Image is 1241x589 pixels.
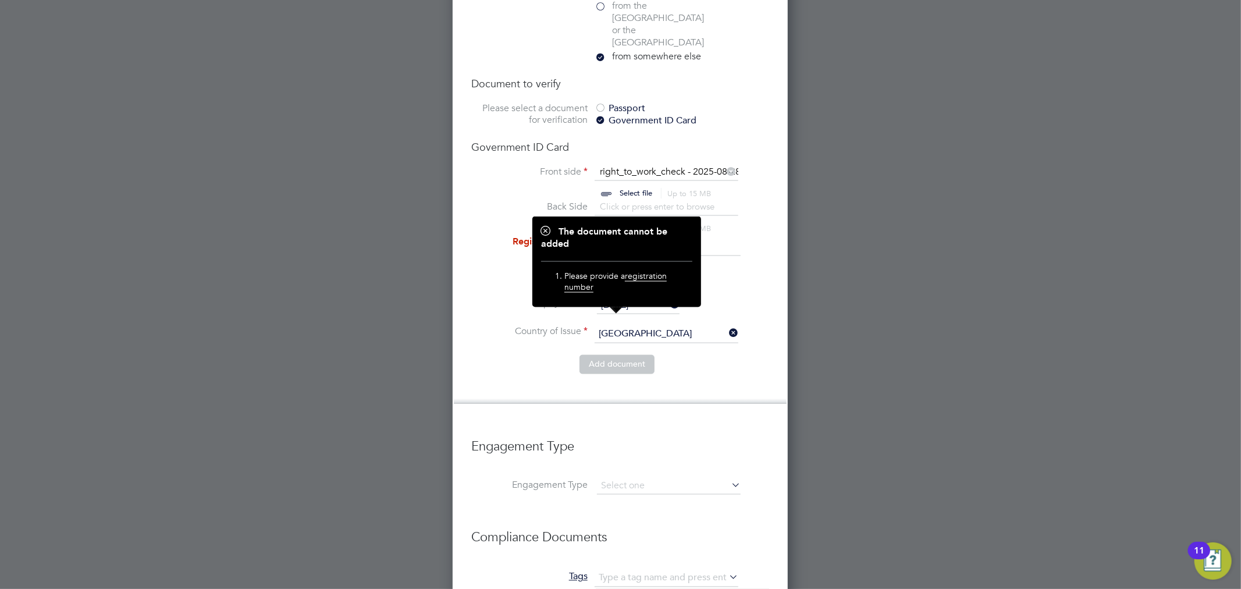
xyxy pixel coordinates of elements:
[579,355,655,374] button: Add document
[471,480,588,492] label: Engagement Type
[471,102,588,127] label: Please select a document for verification
[1194,542,1232,580] button: Open Resource Center, 11 new notifications
[569,571,588,583] span: Tags
[471,326,588,338] label: Country of Issue
[471,427,769,456] h3: Engagement Type
[471,201,588,213] label: Back Side
[541,226,692,250] h1: The document cannot be added
[471,140,769,154] h4: Government ID Card
[595,326,738,343] input: Search for...
[471,166,588,178] label: Front side
[471,518,769,547] h3: Compliance Documents
[471,77,769,90] h4: Document to verify
[1194,551,1204,566] div: 11
[564,271,681,297] li: Please provide a
[597,478,741,495] input: Select one
[595,102,769,115] div: Passport
[471,297,588,309] label: Expiry Date
[612,51,701,63] span: from somewhere else
[564,271,667,292] span: registration number
[595,570,738,587] input: Type a tag name and press enter
[595,115,769,127] div: Government ID Card
[471,236,588,248] label: Registration No
[471,268,588,280] label: Issue Date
